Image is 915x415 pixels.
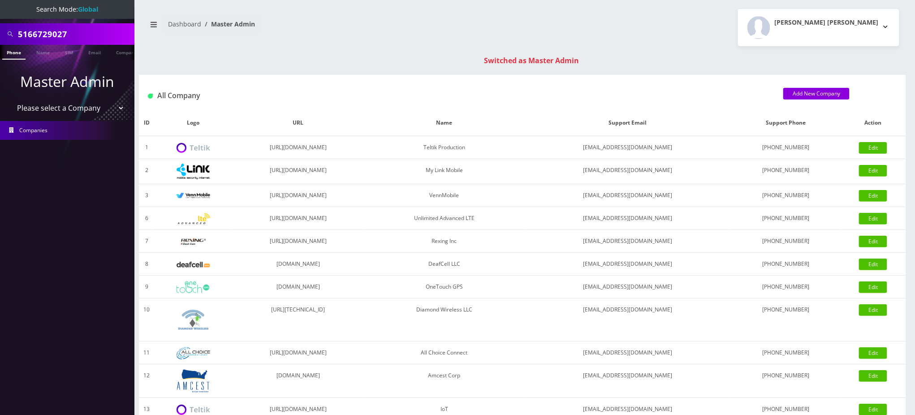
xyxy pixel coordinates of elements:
td: [EMAIL_ADDRESS][DOMAIN_NAME] [524,364,731,398]
a: Name [32,45,54,59]
td: [PHONE_NUMBER] [731,184,841,207]
td: [URL][DOMAIN_NAME] [232,342,364,364]
div: Switched as Master Admin [148,55,915,66]
th: Name [364,110,524,136]
td: Diamond Wireless LLC [364,298,524,342]
img: Unlimited Advanced LTE [177,213,210,225]
td: [EMAIL_ADDRESS][DOMAIN_NAME] [524,159,731,184]
img: IoT [177,405,210,415]
a: Edit [859,304,887,316]
img: Teltik Production [177,143,210,153]
td: 11 [139,342,154,364]
a: SIM [60,45,78,59]
td: [URL][DOMAIN_NAME] [232,207,364,230]
td: OneTouch GPS [364,276,524,298]
img: My Link Mobile [177,164,210,179]
td: [URL][DOMAIN_NAME] [232,184,364,207]
td: 3 [139,184,154,207]
td: 9 [139,276,154,298]
td: [EMAIL_ADDRESS][DOMAIN_NAME] [524,298,731,342]
strong: Global [78,5,98,13]
td: [PHONE_NUMBER] [731,136,841,159]
th: ID [139,110,154,136]
td: [PHONE_NUMBER] [731,298,841,342]
td: 12 [139,364,154,398]
a: Edit [859,190,887,202]
img: DeafCell LLC [177,262,210,268]
h1: All Company [148,91,770,100]
td: [EMAIL_ADDRESS][DOMAIN_NAME] [524,230,731,253]
td: 10 [139,298,154,342]
nav: breadcrumb [146,15,516,40]
td: [DOMAIN_NAME] [232,364,364,398]
img: All Company [148,94,153,99]
td: [URL][TECHNICAL_ID] [232,298,364,342]
th: Logo [154,110,232,136]
a: Dashboard [168,20,201,28]
td: All Choice Connect [364,342,524,364]
a: Edit [859,213,887,225]
span: Companies [20,126,48,134]
td: Rexing Inc [364,230,524,253]
td: 1 [139,136,154,159]
a: Edit [859,236,887,247]
th: Support Email [524,110,731,136]
img: Rexing Inc [177,238,210,246]
td: [URL][DOMAIN_NAME] [232,230,364,253]
td: 2 [139,159,154,184]
img: OneTouch GPS [177,281,210,293]
td: [DOMAIN_NAME] [232,253,364,276]
td: [DOMAIN_NAME] [232,276,364,298]
th: Support Phone [731,110,841,136]
li: Master Admin [201,19,255,29]
th: URL [232,110,364,136]
td: Unlimited Advanced LTE [364,207,524,230]
td: [EMAIL_ADDRESS][DOMAIN_NAME] [524,184,731,207]
input: Search All Companies [18,26,132,43]
button: [PERSON_NAME] [PERSON_NAME] [738,9,899,46]
a: Edit [859,347,887,359]
td: [PHONE_NUMBER] [731,342,841,364]
td: 6 [139,207,154,230]
td: [URL][DOMAIN_NAME] [232,159,364,184]
td: [EMAIL_ADDRESS][DOMAIN_NAME] [524,136,731,159]
img: Amcest Corp [177,369,210,393]
img: VennMobile [177,193,210,199]
th: Action [841,110,906,136]
a: Add New Company [783,88,850,99]
a: Email [84,45,105,59]
a: Company [112,45,142,59]
td: [PHONE_NUMBER] [731,207,841,230]
td: [EMAIL_ADDRESS][DOMAIN_NAME] [524,276,731,298]
td: [PHONE_NUMBER] [731,230,841,253]
a: Edit [859,259,887,270]
td: [PHONE_NUMBER] [731,159,841,184]
a: Edit [859,142,887,154]
td: [PHONE_NUMBER] [731,276,841,298]
span: Search Mode: [36,5,98,13]
td: Amcest Corp [364,364,524,398]
td: 7 [139,230,154,253]
td: DeafCell LLC [364,253,524,276]
td: My Link Mobile [364,159,524,184]
img: All Choice Connect [177,347,210,359]
td: [PHONE_NUMBER] [731,364,841,398]
td: Teltik Production [364,136,524,159]
td: [PHONE_NUMBER] [731,253,841,276]
td: [EMAIL_ADDRESS][DOMAIN_NAME] [524,342,731,364]
a: Edit [859,281,887,293]
td: [EMAIL_ADDRESS][DOMAIN_NAME] [524,253,731,276]
td: [EMAIL_ADDRESS][DOMAIN_NAME] [524,207,731,230]
td: [URL][DOMAIN_NAME] [232,136,364,159]
img: Diamond Wireless LLC [177,303,210,337]
a: Edit [859,165,887,177]
a: Phone [2,45,26,60]
a: Edit [859,370,887,382]
td: 8 [139,253,154,276]
h2: [PERSON_NAME] [PERSON_NAME] [775,19,879,26]
td: VennMobile [364,184,524,207]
